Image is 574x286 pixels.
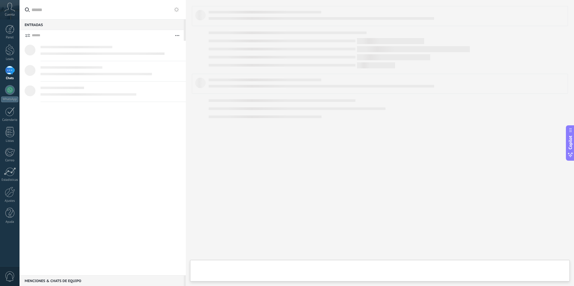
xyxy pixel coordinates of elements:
button: Más [171,30,184,41]
div: Menciones & Chats de equipo [20,275,184,286]
div: Correo [1,159,19,162]
div: Ayuda [1,220,19,224]
div: Listas [1,139,19,143]
div: Entradas [20,19,184,30]
div: WhatsApp [1,97,18,102]
div: Panel [1,36,19,40]
span: Cuenta [5,13,15,17]
div: Calendario [1,118,19,122]
div: Chats [1,76,19,80]
div: Leads [1,57,19,61]
span: Copilot [567,136,573,150]
div: Estadísticas [1,178,19,182]
div: Ajustes [1,199,19,203]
